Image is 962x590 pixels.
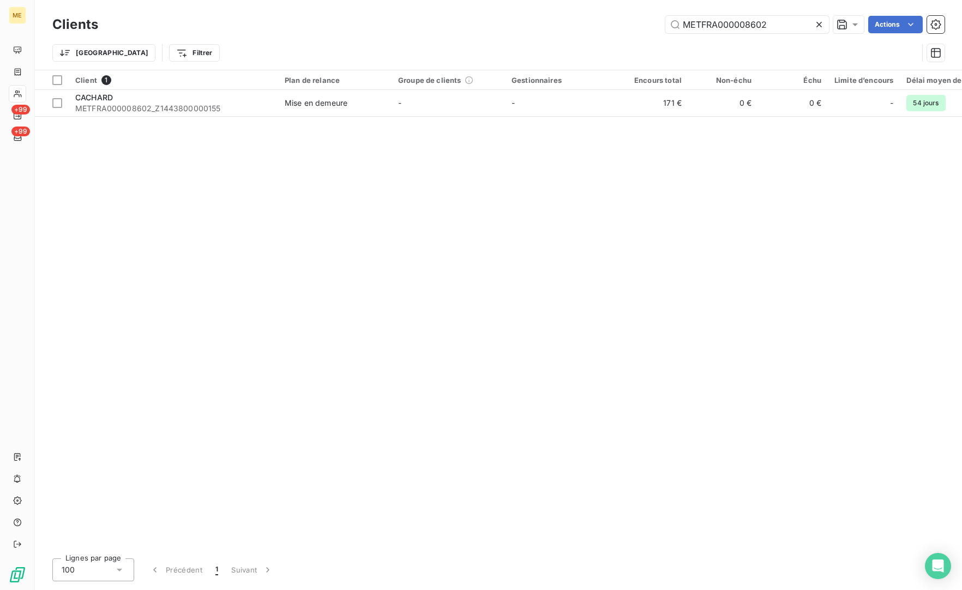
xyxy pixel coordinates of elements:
div: Mise en demeure [285,98,347,109]
span: 1 [215,564,218,575]
span: 1 [101,75,111,85]
span: - [890,98,893,109]
td: 171 € [618,90,688,116]
button: Filtrer [169,44,219,62]
div: ME [9,7,26,24]
div: Limite d’encours [834,76,893,85]
a: +99 [9,129,26,146]
div: Non-échu [695,76,751,85]
span: Groupe de clients [398,76,461,85]
span: - [398,98,401,107]
h3: Clients [52,15,98,34]
div: Plan de relance [285,76,385,85]
span: CACHARD [75,93,113,102]
input: Rechercher [665,16,829,33]
a: +99 [9,107,26,124]
button: 1 [209,558,225,581]
div: Open Intercom Messenger [925,553,951,579]
button: Suivant [225,558,280,581]
span: - [512,98,515,107]
button: Précédent [143,558,209,581]
span: +99 [11,105,30,115]
span: METFRA000008602_Z1443800000155 [75,103,272,114]
span: Client [75,76,97,85]
td: 0 € [688,90,758,116]
img: Logo LeanPay [9,566,26,583]
div: Échu [765,76,821,85]
td: 0 € [758,90,828,116]
div: Gestionnaires [512,76,612,85]
button: [GEOGRAPHIC_DATA] [52,44,155,62]
span: +99 [11,127,30,136]
div: Encours total [625,76,682,85]
span: 100 [62,564,75,575]
button: Actions [868,16,923,33]
span: 54 jours [906,95,945,111]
